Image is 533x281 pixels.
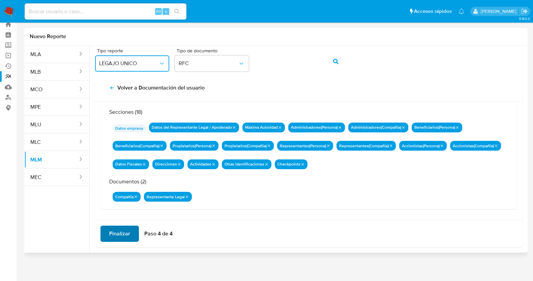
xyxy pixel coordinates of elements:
p: francisco.martinezsilva@mercadolibre.com.mx [480,8,519,15]
a: Salir [521,8,528,15]
span: s [165,8,167,15]
span: Alt [156,8,161,15]
button: search-icon [170,7,184,16]
a: Notificaciones [458,8,464,14]
input: Buscar usuario o caso... [25,7,186,16]
span: 3.160.0 [519,16,530,21]
span: Accesos rápidos [414,8,452,15]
